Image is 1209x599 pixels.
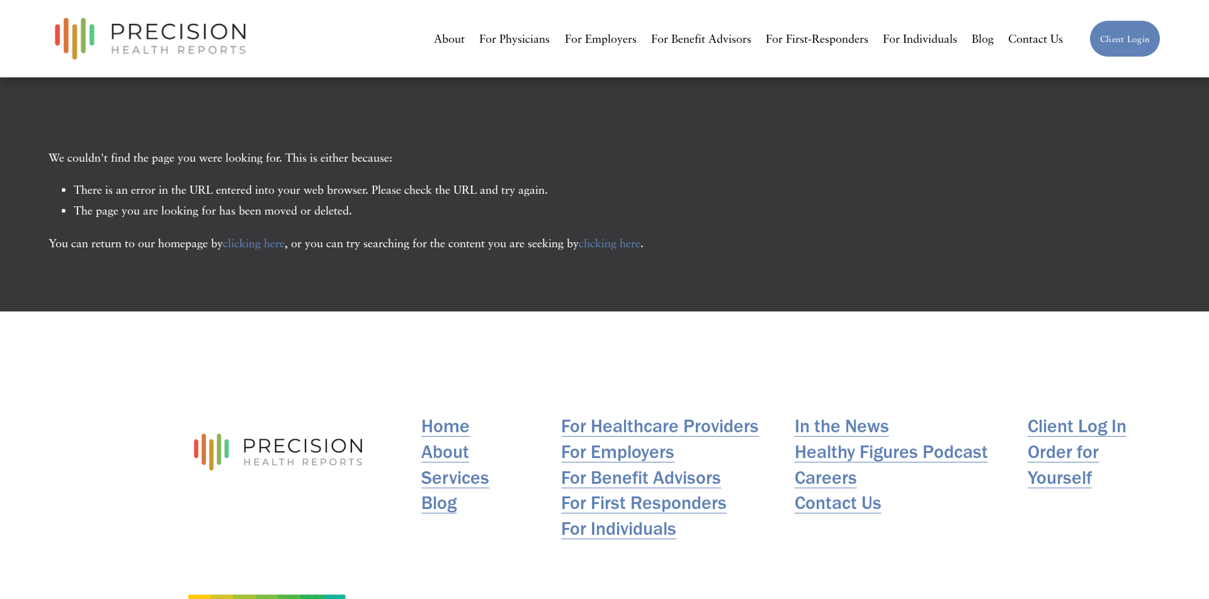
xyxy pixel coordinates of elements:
a: For Benefit Advisors [651,27,751,50]
a: Services [421,465,489,491]
a: For First Responders [561,490,727,516]
a: Client Login [1089,20,1161,58]
a: clicking here [579,236,640,250]
a: Healthy Figures Podcast [795,439,988,465]
a: For Healthcare Providers [561,413,759,439]
a: For Employers [561,439,674,465]
iframe: Chat Widget [982,438,1209,599]
li: There is an error in the URL entered into your web browser. Please check the URL and try again. [74,179,1161,200]
a: Home [421,413,470,439]
a: For Physicians [479,27,550,50]
a: About [434,27,465,50]
img: Precision Health Reports [48,12,253,65]
a: Blog [421,490,457,516]
a: In the News [795,413,889,439]
a: Careers [795,465,857,491]
a: For Benefit Advisors [561,465,721,491]
a: For Employers [565,27,637,50]
a: clicking here [223,236,285,250]
a: Client Log In [1028,413,1127,439]
p: You can return to our homepage by , or you can try searching for the content you are seeking by . [48,233,1161,254]
a: Blog [972,27,994,50]
p: We couldn't find the page you were looking for. This is either because: [48,99,1161,168]
a: For Individuals [561,516,676,542]
a: Contact Us [1008,27,1063,50]
a: For First-Responders [766,27,868,50]
a: For Individuals [883,27,957,50]
a: Contact Us [795,490,882,516]
li: The page you are looking for has been moved or deleted. [74,200,1161,221]
a: About [421,439,469,465]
